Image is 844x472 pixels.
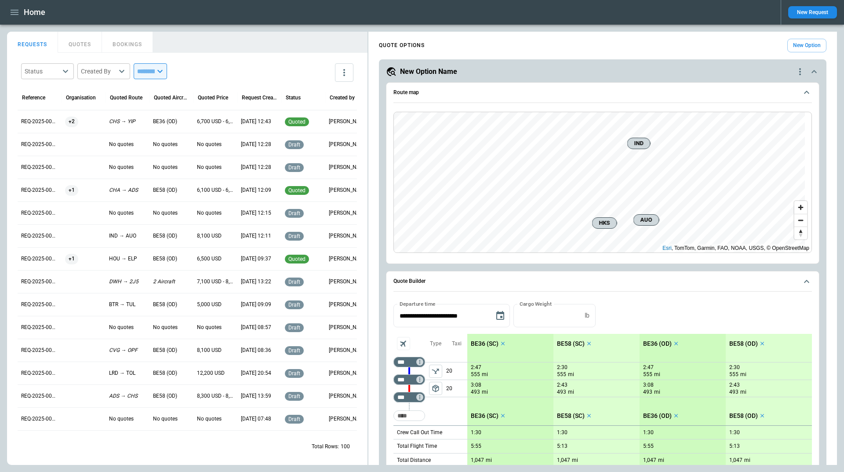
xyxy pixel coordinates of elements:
[662,245,672,251] a: Esri
[329,415,366,423] p: Cady Howell
[643,457,656,464] p: 1,047
[153,255,190,263] p: BE58 (OD)
[482,371,488,378] p: mi
[452,340,462,348] p: Taxi
[400,67,457,77] h5: New Option Name
[330,95,355,101] div: Created by
[729,388,738,396] p: 493
[740,371,746,378] p: mi
[329,232,366,240] p: Cady Howell
[393,83,812,103] button: Route map
[153,141,190,148] p: No quotes
[287,416,302,422] span: draft
[397,457,431,464] p: Total Distance
[557,340,585,348] p: BE58 (SC)
[241,187,278,194] p: 10/05/2025 12:09
[329,347,366,354] p: Cady Howell
[729,412,758,420] p: BE58 (OD)
[153,232,190,240] p: BE58 (OD)
[662,244,809,252] div: , TomTom, Garmin, FAO, NOAA, USGS, © OpenStreetMap
[197,301,234,308] p: 5,000 USD
[109,255,146,263] p: HOU → ELP
[471,364,481,371] p: 2:47
[787,39,826,52] button: New Option
[471,457,484,464] p: 1,047
[81,67,116,76] div: Created By
[21,392,58,400] p: REQ-2025-000310
[197,415,234,423] p: No quotes
[572,457,578,464] p: mi
[658,457,664,464] p: mi
[66,95,96,101] div: Organisation
[643,364,654,371] p: 2:47
[154,95,189,101] div: Quoted Aircraft
[241,415,278,423] p: 09/25/2025 07:48
[241,324,278,331] p: 09/26/2025 08:57
[643,412,672,420] p: BE36 (OD)
[393,392,425,402] div: Too short
[643,371,652,378] p: 555
[197,164,234,171] p: No quotes
[241,209,278,217] p: 10/03/2025 12:15
[379,44,425,48] h4: QUOTE OPTIONS
[109,187,146,194] p: CHA → ADS
[596,219,613,227] span: HKS
[197,209,234,217] p: No quotes
[643,429,654,436] p: 1:30
[491,307,509,325] button: Choose date, selected date is Oct 6, 2025
[153,415,190,423] p: No quotes
[471,382,481,388] p: 3:08
[429,365,442,378] button: left aligned
[471,443,481,450] p: 5:55
[109,141,146,148] p: No quotes
[557,429,568,436] p: 1:30
[109,392,146,400] p: ADS → CHS
[393,90,419,95] h6: Route map
[335,63,353,82] button: more
[153,209,190,217] p: No quotes
[287,233,302,239] span: draft
[241,141,278,148] p: 10/05/2025 12:28
[446,380,467,397] p: 20
[109,415,146,423] p: No quotes
[7,32,58,53] button: REQUESTS
[21,209,58,217] p: REQ-2025-000318
[585,312,589,319] p: lb
[21,187,58,194] p: REQ-2025-000319
[557,382,568,388] p: 2:43
[287,119,307,125] span: quoted
[65,110,78,133] span: +2
[643,340,672,348] p: BE36 (OD)
[109,347,146,354] p: CVG → OPF
[471,412,498,420] p: BE36 (SC)
[22,95,45,101] div: Reference
[197,255,234,263] p: 6,500 USD
[241,301,278,308] p: 09/26/2025 09:09
[429,365,442,378] span: Type of sector
[21,164,58,171] p: REQ-2025-000320
[153,392,190,400] p: BE58 (OD)
[287,370,302,377] span: draft
[740,388,746,396] p: mi
[153,324,190,331] p: No quotes
[520,300,552,307] label: Cargo Weight
[729,429,740,436] p: 1:30
[568,371,574,378] p: mi
[329,255,366,263] p: Ben Gundermann
[287,210,302,216] span: draft
[643,388,652,396] p: 493
[446,362,467,380] p: 20
[643,443,654,450] p: 5:55
[241,164,278,171] p: 10/05/2025 12:28
[21,347,58,354] p: REQ-2025-000312
[197,370,234,377] p: 12,200 USD
[153,118,190,125] p: BE36 (OD)
[312,443,339,450] p: Total Rows:
[25,67,60,76] div: Status
[287,165,302,171] span: draft
[729,364,740,371] p: 2:30
[287,142,302,148] span: draft
[287,393,302,399] span: draft
[153,347,190,354] p: BE58 (OD)
[729,371,738,378] p: 555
